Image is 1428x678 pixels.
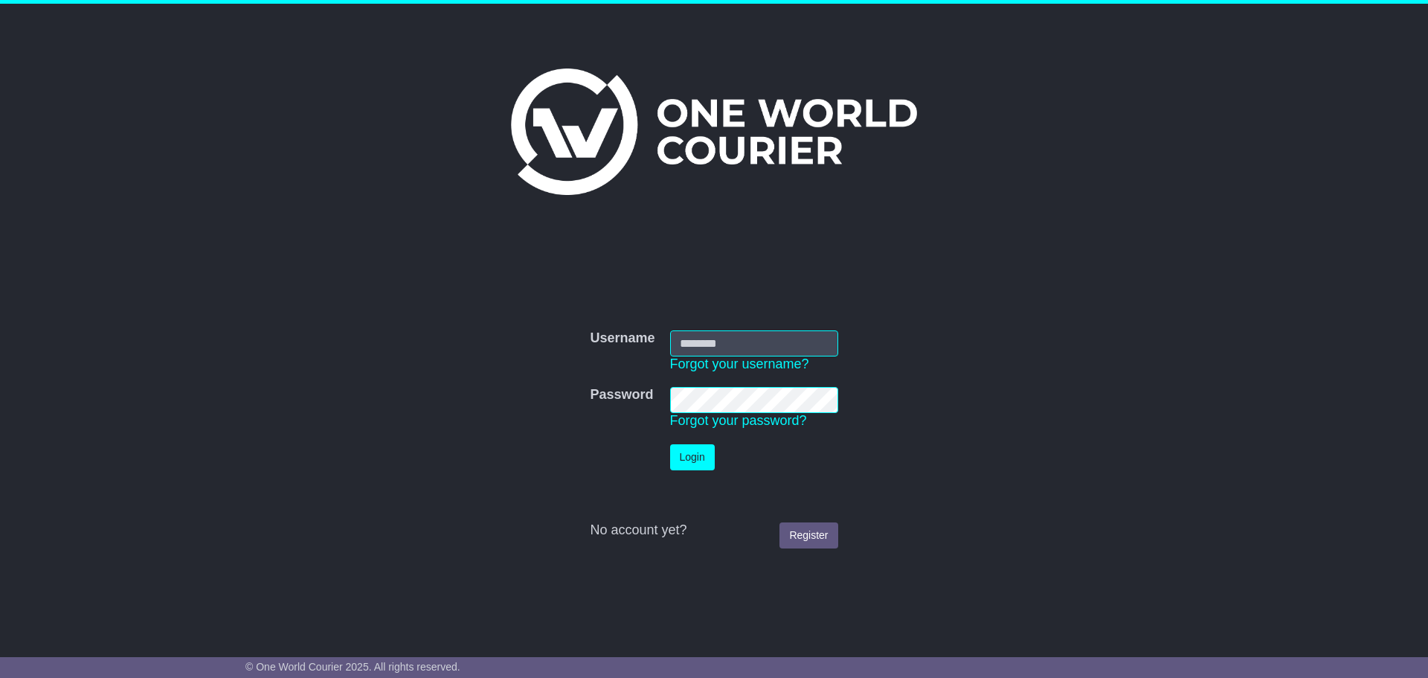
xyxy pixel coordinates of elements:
label: Username [590,330,654,347]
a: Forgot your password? [670,413,807,428]
button: Login [670,444,715,470]
div: No account yet? [590,522,837,539]
a: Register [779,522,837,549]
a: Forgot your username? [670,356,809,371]
label: Password [590,387,653,403]
span: © One World Courier 2025. All rights reserved. [245,661,460,673]
img: One World [511,68,917,195]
